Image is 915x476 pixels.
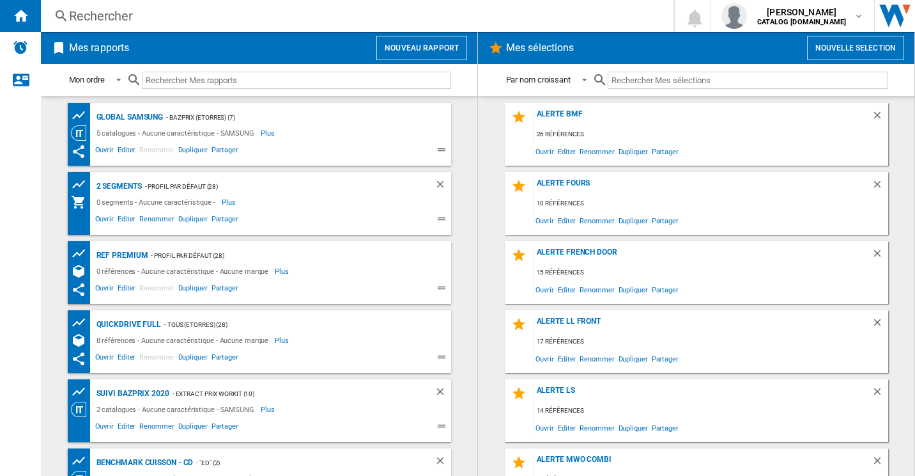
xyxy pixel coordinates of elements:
div: - Profil par défaut (28) [148,248,425,264]
span: Renommer [137,213,176,228]
span: Partager [210,282,240,297]
div: Supprimer [434,178,451,194]
div: Tableau des prix des produits [71,246,93,262]
span: Editer [556,350,578,367]
span: Partager [210,420,240,436]
div: 8 références - Aucune caractéristique - Aucune marque [93,333,275,348]
span: Dupliquer [617,350,650,367]
span: Editer [116,213,137,228]
span: Dupliquer [176,420,210,436]
span: Renommer [137,351,176,367]
div: 0 références - Aucune caractéristique - Aucune marque [93,264,275,279]
div: Rechercher [69,7,640,25]
div: Tableau des prix des produits [71,315,93,331]
div: 2 catalogues - Aucune caractéristique - SAMSUNG [93,402,261,417]
div: Références [71,264,93,279]
span: Ouvrir [93,351,116,367]
span: Dupliquer [176,144,210,159]
span: [PERSON_NAME] [757,6,846,19]
span: Renommer [578,350,616,367]
span: Renommer [578,143,616,160]
span: Dupliquer [617,212,650,229]
span: Ouvrir [534,350,556,367]
span: Ouvrir [93,282,116,297]
span: Dupliquer [176,213,210,228]
span: Partager [210,213,240,228]
span: Partager [650,212,680,229]
span: Ouvrir [534,212,556,229]
div: - Bazprix (etorres) (7) [163,109,425,125]
span: Partager [650,350,680,367]
span: Ouvrir [534,281,556,298]
div: 10 références [534,196,888,212]
div: Vision Catégorie [71,402,93,417]
span: Editer [116,282,137,297]
div: QuickDrive Full [93,317,162,333]
div: - TOUS (etorres) (28) [161,317,425,333]
span: Renommer [578,212,616,229]
div: Références [71,333,93,348]
span: Renommer [578,419,616,436]
div: 14 références [534,403,888,419]
div: Supprimer [872,317,888,334]
div: 5 catalogues - Aucune caractéristique - SAMSUNG [93,125,261,141]
span: Renommer [137,144,176,159]
div: 17 références [534,334,888,350]
span: Renommer [137,420,176,436]
div: Supprimer [872,109,888,127]
div: Alerte Fours [534,178,872,196]
span: Plus [275,333,291,348]
div: Supprimer [434,455,451,471]
div: - "ED" (2) [193,455,408,471]
h2: Mes sélections [504,36,576,60]
img: profile.jpg [721,3,747,29]
span: Partager [650,419,680,436]
ng-md-icon: Ce rapport a été partagé avec vous [71,351,86,367]
div: 2 segments [93,178,142,194]
span: Ouvrir [93,420,116,436]
button: Nouveau rapport [376,36,467,60]
div: Supprimer [872,386,888,403]
h2: Mes rapports [66,36,132,60]
div: Mon ordre [69,75,105,84]
div: Supprimer [872,248,888,265]
div: Alerte LS [534,386,872,403]
span: Partager [650,281,680,298]
span: Ouvrir [534,143,556,160]
div: 26 références [534,127,888,143]
span: Ouvrir [93,144,116,159]
ng-md-icon: Ce rapport a été partagé avec vous [71,282,86,297]
span: Editer [556,419,578,436]
span: Partager [650,143,680,160]
span: Editer [556,212,578,229]
span: Ouvrir [534,419,556,436]
ng-md-icon: Ce rapport a été partagé avec vous [71,144,86,159]
span: Renommer [578,281,616,298]
span: Dupliquer [176,351,210,367]
span: Dupliquer [617,143,650,160]
div: - Extract Prix Workit (10) [169,386,409,402]
span: Dupliquer [617,419,650,436]
div: Supprimer [872,178,888,196]
div: Alerte French Door [534,248,872,265]
div: Alerte BMF [534,109,872,127]
div: Alerte MWO combi [534,455,872,472]
input: Rechercher Mes sélections [608,72,888,89]
img: alerts-logo.svg [13,40,28,55]
div: REF Premium [93,248,148,264]
span: Partager [210,144,240,159]
div: Mon assortiment [71,194,93,210]
div: Supprimer [434,386,451,402]
span: Editer [556,143,578,160]
div: Vision Catégorie [71,125,93,141]
div: Global Samsung [93,109,164,125]
span: Plus [222,194,238,210]
span: Plus [261,402,277,417]
div: Suivi Bazprix 2020 [93,386,169,402]
span: Editer [116,420,137,436]
span: Ouvrir [93,213,116,228]
button: Nouvelle selection [807,36,904,60]
input: Rechercher Mes rapports [142,72,451,89]
div: Supprimer [872,455,888,472]
div: Benchmark Cuisson - CD [93,455,194,471]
